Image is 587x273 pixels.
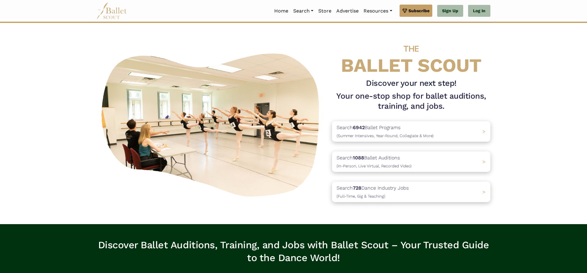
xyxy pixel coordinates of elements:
b: 1088 [353,155,364,161]
span: THE [404,44,419,54]
a: Search [291,5,316,17]
b: 728 [353,185,361,191]
span: (Summer Intensives, Year-Round, Collegiate & More) [337,133,434,138]
a: Home [272,5,291,17]
a: Resources [361,5,394,17]
a: Search1088Ballet Auditions(In-Person, Live Virtual, Recorded Video) > [332,151,490,172]
span: (In-Person, Live Virtual, Recorded Video) [337,164,412,168]
a: Search6942Ballet Programs(Summer Intensives, Year-Round, Collegiate & More)> [332,121,490,142]
span: > [482,129,485,134]
a: Store [316,5,334,17]
a: Subscribe [400,5,432,17]
p: Search Ballet Programs [337,124,434,139]
b: 6942 [353,125,365,130]
span: (Full-Time, Gig & Teaching) [337,194,385,198]
a: Search728Dance Industry Jobs(Full-Time, Gig & Teaching) > [332,182,490,202]
p: Search Ballet Auditions [337,154,412,169]
p: Search Dance Industry Jobs [337,184,409,200]
img: gem.svg [402,7,407,14]
img: A group of ballerinas talking to each other in a ballet studio [97,47,327,200]
h4: BALLET SCOUT [332,35,490,76]
span: > [482,189,485,195]
h1: Your one-stop shop for ballet auditions, training, and jobs. [332,91,490,112]
a: Log In [468,5,490,17]
span: Subscribe [408,7,430,14]
a: Sign Up [437,5,463,17]
a: Advertise [334,5,361,17]
h3: Discover your next step! [332,78,490,89]
h3: Discover Ballet Auditions, Training, and Jobs with Ballet Scout – Your Trusted Guide to the Dance... [97,239,490,264]
span: > [482,159,485,165]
